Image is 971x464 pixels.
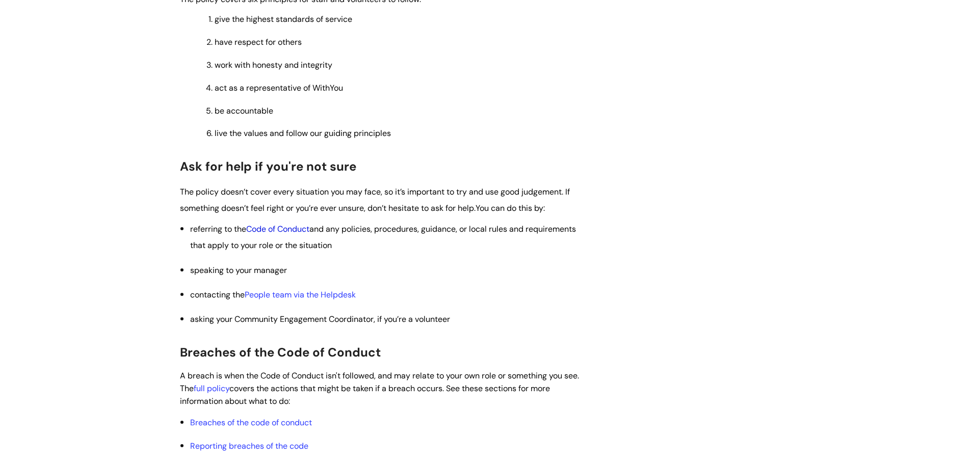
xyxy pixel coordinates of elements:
[245,288,356,301] a: People team via the Helpdesk
[190,224,576,251] span: referring to the and any policies, procedures, guidance, or local rules and requirements that app...
[190,441,308,451] a: Reporting breaches of the code
[215,37,302,47] span: ct for others
[215,37,256,47] span: have respe
[215,60,332,70] span: work with honesty and integrity
[215,14,352,24] span: give the highest standards of service
[180,186,570,213] span: The policy doesn’t cover every situation you may face, so it’s important to try and use good judg...
[215,105,273,116] span: be accountable
[180,370,579,406] span: A breach is when the Code of Conduct isn't followed, and may relate to your own role or something...
[190,265,287,276] span: speaking to your manager
[194,383,229,394] a: full policy
[180,158,356,174] span: Ask for help if you're not sure
[215,128,391,139] span: live the values and follow our guiding principles
[246,224,309,234] a: Code of Conduct
[476,203,545,213] span: You can do this by:
[180,344,381,360] span: Breaches of the Code of Conduct
[190,289,245,300] span: contacting the
[215,83,343,93] span: act as a representative of WithYou
[190,314,450,324] span: asking your Community Engagement Coordinator, if you’re a volunteer
[245,289,356,300] span: People team via the Helpdesk
[190,417,312,428] a: Breaches of the code of conduct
